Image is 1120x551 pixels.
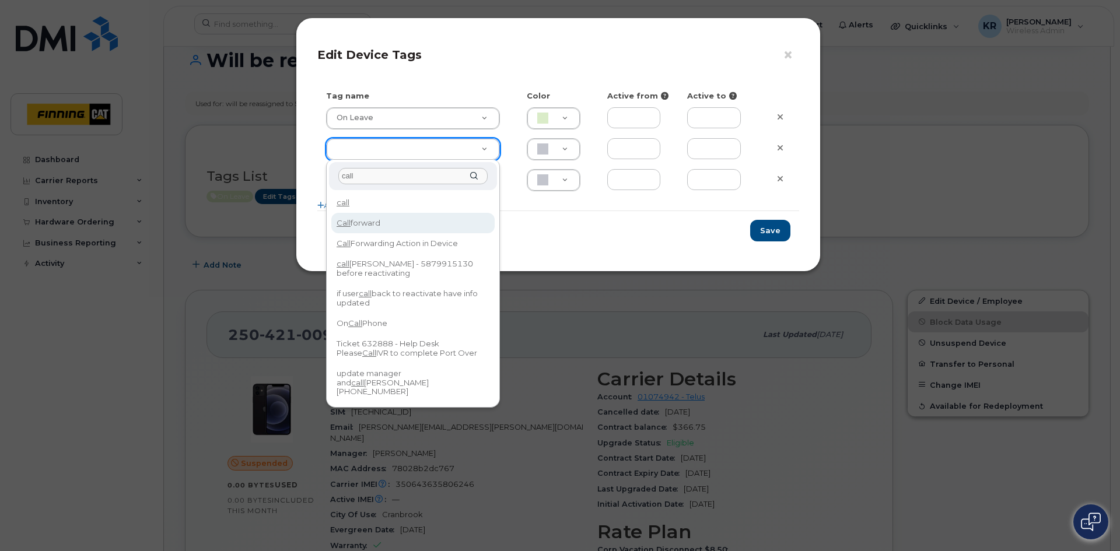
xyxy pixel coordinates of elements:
span: Call [362,348,376,357]
span: call [351,378,364,387]
span: Call [337,218,351,227]
span: call [359,289,372,298]
span: Call [337,238,351,248]
span: Call [348,318,362,328]
div: [PERSON_NAME] - 5879915130 before reactivating [332,255,494,283]
div: if user back to reactivate have info updated [332,285,494,312]
div: Ticket 632888 - Help Desk Please IVR to complete Port Over [332,335,494,362]
div: forward [332,214,494,232]
div: Forwarding Action in Device [332,234,494,252]
img: Open chat [1081,513,1101,531]
div: On Phone [332,314,494,332]
span: call [337,259,349,268]
div: update manager and [PERSON_NAME] [PHONE_NUMBER] [332,364,494,401]
span: call [337,198,349,207]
